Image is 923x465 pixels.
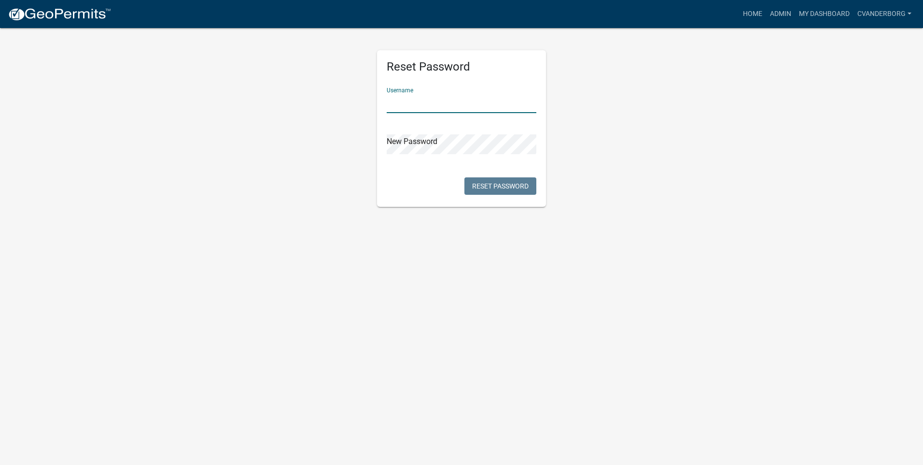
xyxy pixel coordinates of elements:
h5: Reset Password [387,60,536,74]
a: My Dashboard [795,5,853,23]
a: cvanderborg [853,5,915,23]
a: Admin [766,5,795,23]
a: Home [739,5,766,23]
button: Reset Password [464,177,536,195]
